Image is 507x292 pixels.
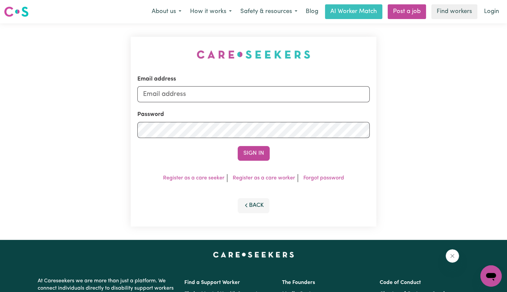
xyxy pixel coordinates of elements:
span: Need any help? [4,5,40,10]
label: Email address [137,75,176,84]
label: Password [137,110,164,119]
a: The Founders [282,280,315,285]
button: Sign In [238,146,270,161]
a: Code of Conduct [380,280,421,285]
iframe: Close message [446,249,459,263]
button: Safety & resources [236,5,302,19]
a: Register as a care seeker [163,175,224,181]
a: Login [480,4,503,19]
button: How it works [186,5,236,19]
a: AI Worker Match [325,4,382,19]
a: Register as a care worker [233,175,295,181]
input: Email address [137,86,370,102]
a: Forgot password [303,175,344,181]
a: Blog [302,4,322,19]
a: Careseekers home page [213,252,294,257]
iframe: Button to launch messaging window [480,265,502,287]
a: Find a Support Worker [184,280,240,285]
img: Careseekers logo [4,6,29,18]
button: About us [147,5,186,19]
button: Back [238,198,270,213]
a: Careseekers logo [4,4,29,19]
a: Post a job [388,4,426,19]
a: Find workers [431,4,477,19]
